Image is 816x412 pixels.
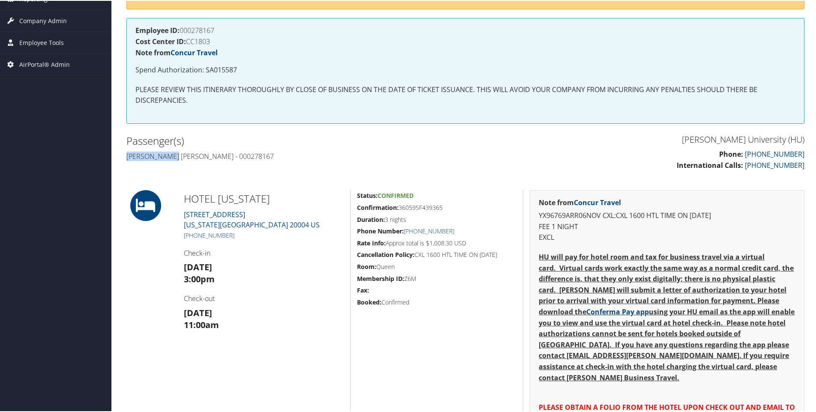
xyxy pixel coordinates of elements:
[135,84,795,105] p: PLEASE REVIEW THIS ITINERARY THOROUGHLY BY CLOSE OF BUSINESS ON THE DATE OF TICKET ISSUANCE. THIS...
[135,37,795,44] h4: CC1803
[184,191,344,205] h2: HOTEL [US_STATE]
[378,191,414,199] span: Confirmed
[539,197,621,206] strong: Note from
[357,238,386,246] strong: Rate Info:
[357,203,399,211] strong: Confirmation:
[135,47,218,57] strong: Note from
[126,133,459,147] h2: Passenger(s)
[184,272,215,284] strong: 3:00pm
[171,47,218,57] a: Concur Travel
[357,262,376,270] strong: Room:
[357,262,516,270] h5: Queen
[126,151,459,160] h4: [PERSON_NAME] [PERSON_NAME] - 000278167
[357,285,369,293] strong: Fax:
[539,251,795,382] strong: HU will pay for hotel room and tax for business travel via a virtual card. Virtual cards work exa...
[357,191,378,199] strong: Status:
[19,9,67,31] span: Company Admin
[135,25,180,34] strong: Employee ID:
[357,215,385,223] strong: Duration:
[357,250,414,258] strong: Cancellation Policy:
[184,209,320,229] a: [STREET_ADDRESS][US_STATE][GEOGRAPHIC_DATA] 20004 US
[357,250,516,258] h5: CXL 1600 HTL TIME ON [DATE]
[357,297,381,305] strong: Booked:
[745,160,804,169] a: [PHONE_NUMBER]
[472,133,804,145] h3: [PERSON_NAME] University (HU)
[574,197,621,206] a: Concur Travel
[745,149,804,158] a: [PHONE_NUMBER]
[357,274,516,282] h5: Z6M
[357,226,404,234] strong: Phone Number:
[135,64,795,75] p: Spend Authorization: SA015587
[357,238,516,247] h5: Approx total is $1,008.30 USD
[357,274,404,282] strong: Membership ID:
[357,203,516,211] h5: 36059SF439365
[19,31,64,53] span: Employee Tools
[357,297,516,306] h5: Confirmed
[404,226,454,234] a: [PHONE_NUMBER]
[184,248,344,257] h4: Check-in
[357,215,516,223] h5: 3 nights
[135,26,795,33] h4: 000278167
[677,160,743,169] strong: International Calls:
[19,53,70,75] span: AirPortal® Admin
[719,149,743,158] strong: Phone:
[539,209,795,242] p: YX96769ARR06NOV CXL:CXL 1600 HTL TIME ON [DATE] FEE 1 NIGHT EXCL
[184,260,212,272] strong: [DATE]
[586,306,649,316] a: Conferma Pay app
[184,306,212,318] strong: [DATE]
[184,230,234,239] a: [PHONE_NUMBER]
[135,36,186,45] strong: Cost Center ID:
[184,318,219,330] strong: 11:00am
[184,293,344,302] h4: Check-out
